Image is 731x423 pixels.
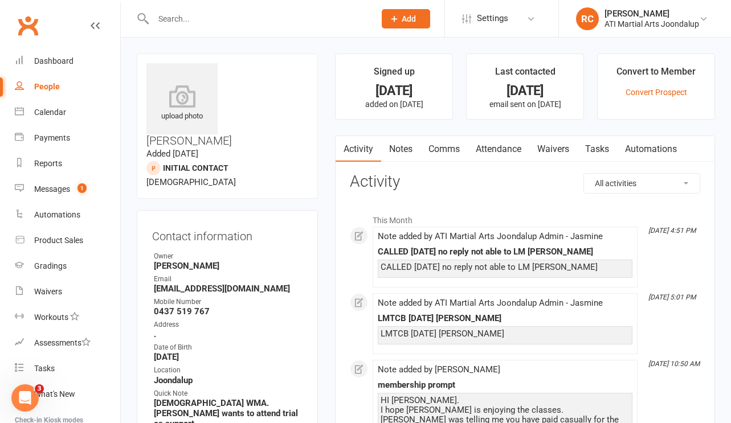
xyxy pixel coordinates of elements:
div: Note added by ATI Martial Arts Joondalup Admin - Jasmine [378,232,632,241]
div: Gradings [34,261,67,270]
div: What's New [34,389,75,399]
a: Dashboard [15,48,120,74]
p: email sent on [DATE] [477,100,573,109]
h3: [PERSON_NAME] [146,63,308,147]
h3: Contact information [152,225,303,243]
a: Gradings [15,253,120,279]
a: Attendance [468,136,529,162]
div: Calendar [34,108,66,117]
a: Assessments [15,330,120,356]
a: People [15,74,120,100]
div: Waivers [34,287,62,296]
div: People [34,82,60,91]
a: Messages 1 [15,176,120,202]
a: Convert Prospect [626,88,687,97]
div: Note added by ATI Martial Arts Joondalup Admin - Jasmine [378,298,632,308]
span: Settings [477,6,508,31]
div: CALLED [DATE] no reply not able to LM [PERSON_NAME] [381,262,630,272]
div: Date of Birth [154,342,303,353]
div: Convert to Member [616,64,696,85]
div: Assessments [34,338,91,347]
div: Quick Note [154,388,303,399]
span: 1 [77,183,87,193]
a: Workouts [15,305,120,330]
a: What's New [15,381,120,407]
div: Product Sales [34,236,83,245]
a: Reports [15,151,120,176]
div: LMTCB [DATE] [PERSON_NAME] [378,314,632,323]
strong: 0437 519 767 [154,306,303,317]
a: Tasks [15,356,120,381]
div: ATI Martial Arts Joondalup [605,19,699,29]
div: [DATE] [477,85,573,97]
div: Automations [34,210,80,219]
i: [DATE] 10:50 AM [648,360,700,368]
a: Comms [420,136,468,162]
a: Notes [381,136,420,162]
div: Location [154,365,303,376]
strong: [PERSON_NAME] [154,261,303,271]
div: Signed up [374,64,415,85]
div: Dashboard [34,56,73,65]
div: Payments [34,133,70,142]
span: 3 [35,384,44,393]
div: CALLED [DATE] no reply not able to LM [PERSON_NAME] [378,247,632,257]
i: [DATE] 5:01 PM [648,293,696,301]
span: Initial Contact [163,163,228,173]
a: Tasks [577,136,617,162]
a: Activity [336,136,381,162]
div: Email [154,274,303,285]
a: Product Sales [15,228,120,253]
input: Search... [150,11,367,27]
div: Messages [34,184,70,194]
li: This Month [350,208,700,227]
time: Added [DATE] [146,149,198,159]
div: upload photo [146,85,218,122]
div: membership prompt [378,380,632,390]
div: [PERSON_NAME] [605,9,699,19]
strong: Joondalup [154,375,303,385]
div: Last contacted [495,64,556,85]
div: LMTCB [DATE] [PERSON_NAME] [381,329,630,339]
a: Calendar [15,100,120,125]
div: Reports [34,159,62,168]
div: Owner [154,251,303,262]
div: Tasks [34,364,55,373]
div: Workouts [34,313,68,322]
a: Waivers [529,136,577,162]
div: Mobile Number [154,297,303,307]
a: Automations [617,136,685,162]
span: Add [402,14,416,23]
div: Note added by [PERSON_NAME] [378,365,632,375]
strong: . [154,329,303,339]
div: Address [154,319,303,330]
button: Add [382,9,430,28]
strong: [DATE] [154,352,303,362]
p: added on [DATE] [346,100,442,109]
a: Waivers [15,279,120,305]
div: RC [576,7,599,30]
iframe: Intercom live chat [11,384,39,412]
a: Clubworx [14,11,42,40]
h3: Activity [350,173,700,191]
span: [DEMOGRAPHIC_DATA] [146,177,236,187]
i: [DATE] 4:51 PM [648,227,696,235]
strong: [EMAIL_ADDRESS][DOMAIN_NAME] [154,284,303,294]
a: Payments [15,125,120,151]
a: Automations [15,202,120,228]
div: [DATE] [346,85,442,97]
